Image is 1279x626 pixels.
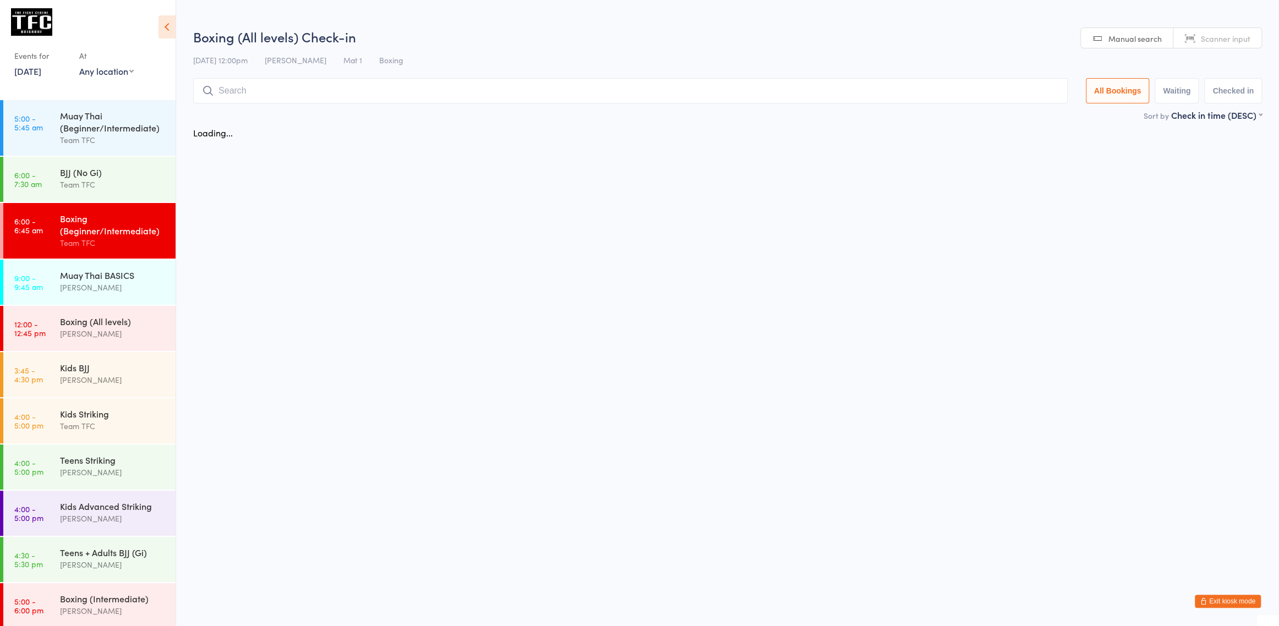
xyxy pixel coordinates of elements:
[1108,33,1162,44] span: Manual search
[3,260,176,305] a: 9:00 -9:45 amMuay Thai BASICS[PERSON_NAME]
[60,315,166,327] div: Boxing (All levels)
[79,65,134,77] div: Any location
[1201,33,1250,44] span: Scanner input
[265,54,326,65] span: [PERSON_NAME]
[60,327,166,340] div: [PERSON_NAME]
[3,352,176,397] a: 3:45 -4:30 pmKids BJJ[PERSON_NAME]
[60,558,166,571] div: [PERSON_NAME]
[3,491,176,536] a: 4:00 -5:00 pmKids Advanced Striking[PERSON_NAME]
[11,8,52,36] img: The Fight Centre Brisbane
[14,597,43,614] time: 5:00 - 6:00 pm
[14,320,46,337] time: 12:00 - 12:45 pm
[60,592,166,605] div: Boxing (Intermediate)
[14,217,43,234] time: 6:00 - 6:45 am
[379,54,403,65] span: Boxing
[60,500,166,512] div: Kids Advanced Striking
[14,504,43,522] time: 4:00 - 5:00 pm
[14,114,43,131] time: 5:00 - 5:45 am
[3,100,176,156] a: 5:00 -5:45 amMuay Thai (Beginner/Intermediate)Team TFC
[1204,78,1262,103] button: Checked in
[3,444,176,490] a: 4:00 -5:00 pmTeens Striking[PERSON_NAME]
[3,537,176,582] a: 4:30 -5:30 pmTeens + Adults BJJ (Gi)[PERSON_NAME]
[60,512,166,525] div: [PERSON_NAME]
[60,281,166,294] div: [PERSON_NAME]
[79,47,134,65] div: At
[14,171,42,188] time: 6:00 - 7:30 am
[1171,109,1262,121] div: Check in time (DESC)
[60,408,166,420] div: Kids Striking
[3,203,176,259] a: 6:00 -6:45 amBoxing (Beginner/Intermediate)Team TFC
[60,454,166,466] div: Teens Striking
[60,374,166,386] div: [PERSON_NAME]
[193,78,1068,103] input: Search
[14,458,43,476] time: 4:00 - 5:00 pm
[60,178,166,191] div: Team TFC
[14,273,43,291] time: 9:00 - 9:45 am
[60,134,166,146] div: Team TFC
[14,47,68,65] div: Events for
[343,54,362,65] span: Mat 1
[193,127,233,139] div: Loading...
[1144,110,1169,121] label: Sort by
[60,605,166,617] div: [PERSON_NAME]
[1195,595,1261,608] button: Exit kiosk mode
[3,306,176,351] a: 12:00 -12:45 pmBoxing (All levels)[PERSON_NAME]
[60,420,166,432] div: Team TFC
[14,366,43,383] time: 3:45 - 4:30 pm
[60,212,166,237] div: Boxing (Beginner/Intermediate)
[1155,78,1199,103] button: Waiting
[193,28,1262,46] h2: Boxing (All levels) Check-in
[60,361,166,374] div: Kids BJJ
[3,157,176,202] a: 6:00 -7:30 amBJJ (No Gi)Team TFC
[3,398,176,443] a: 4:00 -5:00 pmKids StrikingTeam TFC
[14,412,43,430] time: 4:00 - 5:00 pm
[193,54,248,65] span: [DATE] 12:00pm
[60,466,166,479] div: [PERSON_NAME]
[60,546,166,558] div: Teens + Adults BJJ (Gi)
[14,65,41,77] a: [DATE]
[14,551,43,568] time: 4:30 - 5:30 pm
[60,166,166,178] div: BJJ (No Gi)
[60,237,166,249] div: Team TFC
[1086,78,1150,103] button: All Bookings
[60,269,166,281] div: Muay Thai BASICS
[60,109,166,134] div: Muay Thai (Beginner/Intermediate)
